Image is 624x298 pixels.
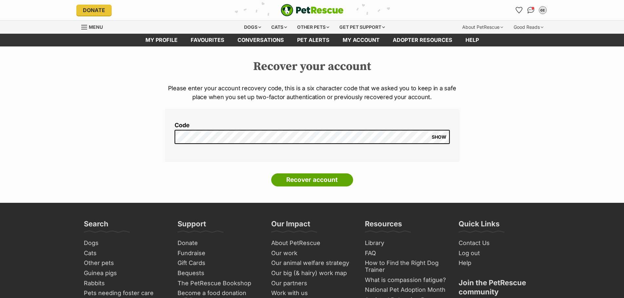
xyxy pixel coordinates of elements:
a: Conversations [526,5,536,15]
a: Our big (& hairy) work map [269,268,356,278]
a: Favourites [184,34,231,46]
a: Contact Us [456,238,543,248]
a: Help [459,34,485,46]
a: Bequests [175,268,262,278]
a: Dogs [81,238,168,248]
a: Menu [81,21,107,32]
a: Favourites [514,5,524,15]
img: logo-e224e6f780fb5917bec1dbf3a21bbac754714ae5b6737aabdf751b685950b380.svg [281,4,344,16]
a: FAQ [362,248,449,258]
a: Cats [81,248,168,258]
a: What is compassion fatigue? [362,275,449,285]
a: National Pet Adoption Month [362,285,449,295]
span: Menu [89,24,103,30]
a: Library [362,238,449,248]
h3: Quick Links [459,219,500,232]
div: Other pets [293,21,334,34]
h3: Search [84,219,108,232]
a: Our work [269,248,356,258]
div: Cats [267,21,292,34]
a: How to Find the Right Dog Trainer [362,258,449,275]
a: Rabbits [81,278,168,289]
p: Please enter your account recovery code, this is a six character code that we asked you to keep i... [165,84,460,101]
a: About PetRescue [269,238,356,248]
a: Pet alerts [291,34,336,46]
a: conversations [231,34,291,46]
h3: Resources [365,219,402,232]
a: Gift Cards [175,258,262,268]
a: Other pets [81,258,168,268]
div: Get pet support [335,21,389,34]
a: Guinea pigs [81,268,168,278]
a: My profile [139,34,184,46]
img: chat-41dd97257d64d25036548639549fe6c8038ab92f7586957e7f3b1b290dea8141.svg [527,7,534,13]
div: Good Reads [509,21,548,34]
h3: Support [178,219,206,232]
a: Help [456,258,543,268]
a: Fundraise [175,248,262,258]
a: PetRescue [281,4,344,16]
span: SHOW [432,134,446,140]
a: Our partners [269,278,356,289]
a: My account [336,34,386,46]
a: Adopter resources [386,34,459,46]
label: Code [175,122,450,129]
h2: Recover your account [165,60,460,74]
a: The PetRescue Bookshop [175,278,262,289]
ul: Account quick links [514,5,548,15]
a: Donate [76,5,112,16]
a: Log out [456,248,543,258]
h3: Our Impact [271,219,310,232]
a: Donate [175,238,262,248]
div: cc [539,7,546,13]
input: Recover account [271,173,353,186]
button: My account [538,5,548,15]
div: Dogs [239,21,266,34]
div: About PetRescue [458,21,508,34]
a: Our animal welfare strategy [269,258,356,268]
